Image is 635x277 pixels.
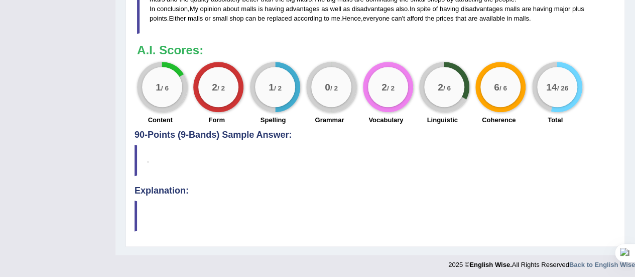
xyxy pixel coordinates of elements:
[148,115,173,125] label: Content
[258,5,263,13] span: is
[443,84,451,92] small: / 6
[223,5,239,13] span: about
[479,15,505,22] span: available
[407,15,423,22] span: afford
[468,15,477,22] span: are
[150,15,167,22] span: points
[205,15,211,22] span: or
[533,5,552,13] span: having
[514,15,529,22] span: malls
[200,5,221,13] span: opinion
[261,115,286,125] label: Spelling
[245,15,256,22] span: can
[436,15,454,22] span: prices
[461,5,503,13] span: disadvantages
[448,255,635,269] div: 2025 © All Rights Reserved
[315,115,344,125] label: Grammar
[569,261,635,268] a: Back to English Wise
[258,15,265,22] span: be
[150,5,155,13] span: In
[321,5,328,13] span: as
[504,5,520,13] span: malls
[156,81,161,93] big: 1
[392,15,402,22] span: can
[557,84,568,92] small: / 26
[554,5,570,13] span: major
[135,145,616,175] blockquote: .
[507,15,512,22] span: in
[368,115,403,125] label: Vocabulary
[403,15,405,22] span: t
[342,15,361,22] span: Hence
[494,81,499,93] big: 6
[267,15,292,22] span: replaced
[190,5,198,13] span: My
[572,5,584,13] span: plus
[274,84,282,92] small: / 2
[438,81,443,93] big: 2
[135,186,616,196] h4: Explanation:
[169,15,186,22] span: Either
[241,5,256,13] span: malls
[325,81,330,93] big: 0
[330,5,341,13] span: well
[324,15,329,22] span: to
[432,5,438,13] span: of
[387,84,394,92] small: / 2
[229,15,243,22] span: shop
[469,261,512,268] strong: English Wise.
[522,5,531,13] span: are
[352,5,394,13] span: disadvantages
[455,15,466,22] span: that
[212,81,217,93] big: 2
[208,115,225,125] label: Form
[546,81,557,93] big: 14
[269,81,274,93] big: 1
[410,5,415,13] span: In
[157,5,187,13] span: conclusion
[343,5,350,13] span: as
[499,84,507,92] small: / 6
[425,15,434,22] span: the
[382,81,387,93] big: 2
[217,84,225,92] small: / 2
[286,5,319,13] span: advantages
[396,5,408,13] span: also
[417,5,430,13] span: spite
[331,15,340,22] span: me
[212,15,227,22] span: small
[265,5,284,13] span: having
[161,84,169,92] small: / 6
[440,5,459,13] span: having
[362,15,389,22] span: everyone
[427,115,457,125] label: Linguistic
[548,115,563,125] label: Total
[330,84,338,92] small: / 2
[482,115,516,125] label: Coherence
[188,15,203,22] span: malls
[294,15,322,22] span: according
[137,43,203,57] b: A.I. Scores:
